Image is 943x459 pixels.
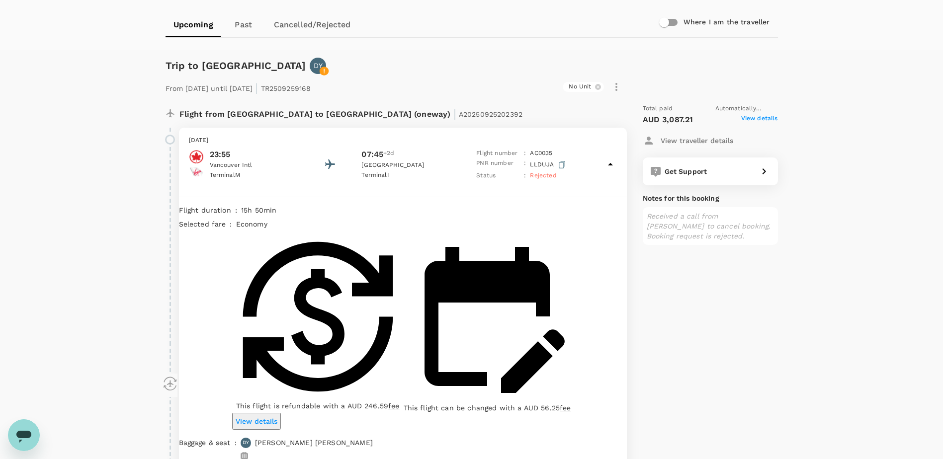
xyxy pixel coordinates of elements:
[210,170,299,180] p: Terminal M
[231,201,237,215] div: :
[226,215,232,434] div: :
[563,82,597,91] span: No Unit
[643,114,693,126] p: AUD 3,087.21
[243,439,249,446] p: DY
[476,158,520,171] p: PNR number
[665,167,707,175] span: Get Support
[524,158,526,171] p: :
[530,172,556,179] span: Rejected
[524,171,526,181] p: :
[476,149,520,158] p: Flight number
[361,160,451,170] p: [GEOGRAPHIC_DATA]
[210,149,299,160] p: 23:55
[236,401,400,411] p: This flight is refundable with a AUD 246.59
[232,413,281,430] button: View details
[241,205,627,215] p: 15h 50min
[266,13,359,37] a: Cancelled/Rejected
[179,206,231,214] span: Flight duration
[647,211,774,241] p: Received a call from [PERSON_NAME] to cancel booking. Booking request is rejected.
[189,150,204,164] img: Air Canada
[530,149,552,158] p: AC 0035
[236,219,267,229] p: economy
[255,81,258,95] span: |
[179,104,523,122] p: Flight from [GEOGRAPHIC_DATA] to [GEOGRAPHIC_DATA] (oneway)
[210,160,299,170] p: Vancouver Intl
[314,61,323,71] p: DY
[476,171,520,181] p: Status
[255,438,373,448] p: [PERSON_NAME] [PERSON_NAME]
[643,193,778,203] p: Notes for this booking
[166,58,306,74] h6: Trip to [GEOGRAPHIC_DATA]
[715,104,778,114] span: Automatically rejected by system
[189,164,204,179] img: Virgin Australia
[643,104,673,114] span: Total paid
[459,110,522,118] span: A20250925202392
[453,107,456,121] span: |
[741,114,778,126] span: View details
[361,149,383,160] p: 07:45
[530,158,567,171] p: LLDUJA
[189,136,617,146] p: [DATE]
[661,136,733,146] p: View traveller details
[236,416,277,426] p: View details
[361,170,451,180] p: Terminal I
[560,404,571,412] span: fee
[179,220,226,228] span: Selected fare
[221,13,266,37] a: Past
[8,419,40,451] iframe: Button to launch messaging window
[643,132,733,150] button: View traveller details
[404,403,571,413] p: This flight can be changed with a AUD 56.25
[179,439,231,447] span: Baggage & seat
[383,149,394,160] span: +2d
[166,13,221,37] a: Upcoming
[388,402,399,410] span: fee
[563,82,603,92] div: No Unit
[524,149,526,158] p: :
[684,17,770,28] h6: Where I am the traveller
[166,78,311,96] p: From [DATE] until [DATE] TR2509259168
